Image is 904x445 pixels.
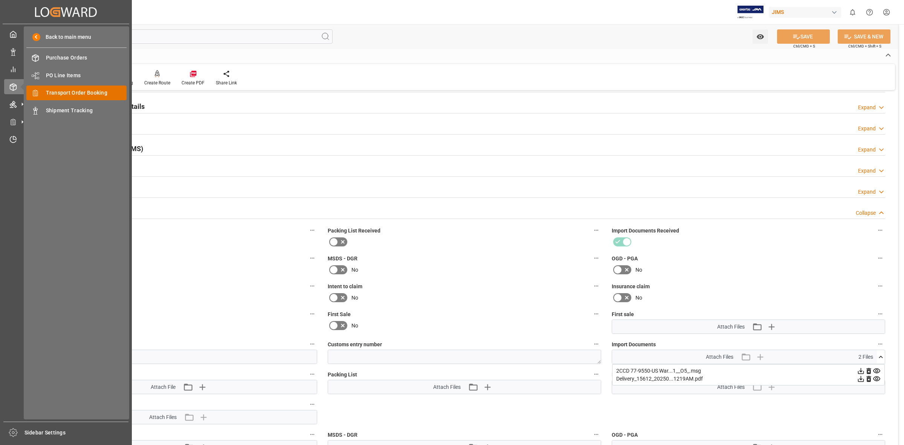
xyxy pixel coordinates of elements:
span: MSDS - DGR [328,255,357,263]
div: Share Link [216,80,237,86]
button: First Sale [591,309,601,319]
button: Preferential tariff [307,430,317,439]
span: Attach Files [717,383,745,391]
button: Packing List [591,369,601,379]
span: Attach File [151,383,176,391]
button: OGD - PGA [875,253,885,263]
a: My Reports [4,62,128,76]
span: No [635,294,642,302]
span: Customs entry number [328,341,382,349]
span: Attach Files [717,323,745,331]
button: OGD - PGA [875,430,885,439]
span: Intent to claim [328,283,362,291]
span: Transport Order Booking [46,89,127,97]
span: MSDS - DGR [328,431,357,439]
div: JIMS [769,7,841,18]
button: SAVE & NEW [838,29,890,44]
div: Create PDF [182,80,205,86]
div: Expand [858,188,876,196]
span: No [635,266,642,274]
span: Attach Files [706,353,733,361]
button: Customs entry number [591,339,601,349]
span: Sidebar Settings [24,429,129,437]
div: Collapse [856,209,876,217]
img: Exertis%20JAM%20-%20Email%20Logo.jpg_1722504956.jpg [738,6,764,19]
span: Attach Files [149,413,177,421]
span: First Sale [328,310,351,318]
span: 2 Files [858,353,873,361]
button: Shipping instructions SENT [307,225,317,235]
button: Invoice from the Supplier (doc) [307,399,317,409]
button: Import Documents [875,339,885,349]
a: Purchase Orders [26,50,127,65]
button: Help Center [861,4,878,21]
span: No [351,322,358,330]
a: My Cockpit [4,27,128,41]
div: Create Route [144,80,170,86]
button: Import Documents Received [875,225,885,235]
button: Shipping Letter of Instructions [307,369,317,379]
span: OGD - PGA [612,255,638,263]
span: Ctrl/CMD + Shift + S [848,43,881,49]
button: MSDS - DGR [591,430,601,439]
button: JIMS [769,5,844,19]
span: PO Line Items [46,72,127,80]
span: No [351,294,358,302]
button: Customs documents sent to broker [307,253,317,263]
span: Packing List [328,371,357,379]
span: First sale [612,310,634,318]
span: Import Documents Received [612,227,679,235]
a: Timeslot Management V2 [4,132,128,147]
div: Expand [858,125,876,133]
span: Packing List Received [328,227,380,235]
button: Intent to claim [591,281,601,291]
button: Carrier /Forwarder claim [307,309,317,319]
button: Receiving report [307,281,317,291]
button: Customs clearance date [307,339,317,349]
input: Search Fields [35,29,333,44]
button: SAVE [777,29,830,44]
span: Shipment Tracking [46,107,127,115]
a: Transport Order Booking [26,86,127,100]
a: PO Line Items [26,68,127,83]
button: First sale [875,309,885,319]
span: No [351,266,358,274]
div: Expand [858,167,876,175]
button: MSDS - DGR [591,253,601,263]
button: Packing List Received [591,225,601,235]
div: Delivery_15612_20250...1219AM.pdf [616,375,881,383]
button: show 0 new notifications [844,4,861,21]
span: Ctrl/CMD + S [793,43,815,49]
span: OGD - PGA [612,431,638,439]
div: Expand [858,104,876,112]
div: 2CCD 77-9550-US War...1__O5_.msg [616,367,881,375]
span: Purchase Orders [46,54,127,62]
span: Insurance claim [612,283,650,291]
a: Data Management [4,44,128,59]
span: Master [PERSON_NAME] of Lading (doc) [612,371,708,379]
span: Back to main menu [40,33,91,41]
div: Expand [858,146,876,154]
button: open menu [753,29,768,44]
a: Shipment Tracking [26,103,127,118]
button: Insurance claim [875,281,885,291]
input: DD.MM.YYYY [44,350,317,364]
span: Import Documents [612,341,656,349]
span: Attach Files [433,383,461,391]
